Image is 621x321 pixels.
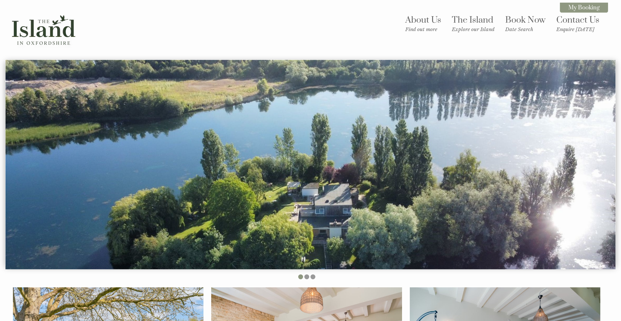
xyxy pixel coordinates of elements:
a: My Booking [560,3,608,13]
a: The IslandExplore our Island [452,15,495,32]
small: Date Search [505,26,546,32]
a: Book NowDate Search [505,15,546,32]
small: Find out more [405,26,441,32]
a: About UsFind out more [405,15,441,32]
small: Enquire [DATE] [556,26,599,32]
a: Contact UsEnquire [DATE] [556,15,599,32]
small: Explore our Island [452,26,495,32]
img: The Island in Oxfordshire [9,12,79,48]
